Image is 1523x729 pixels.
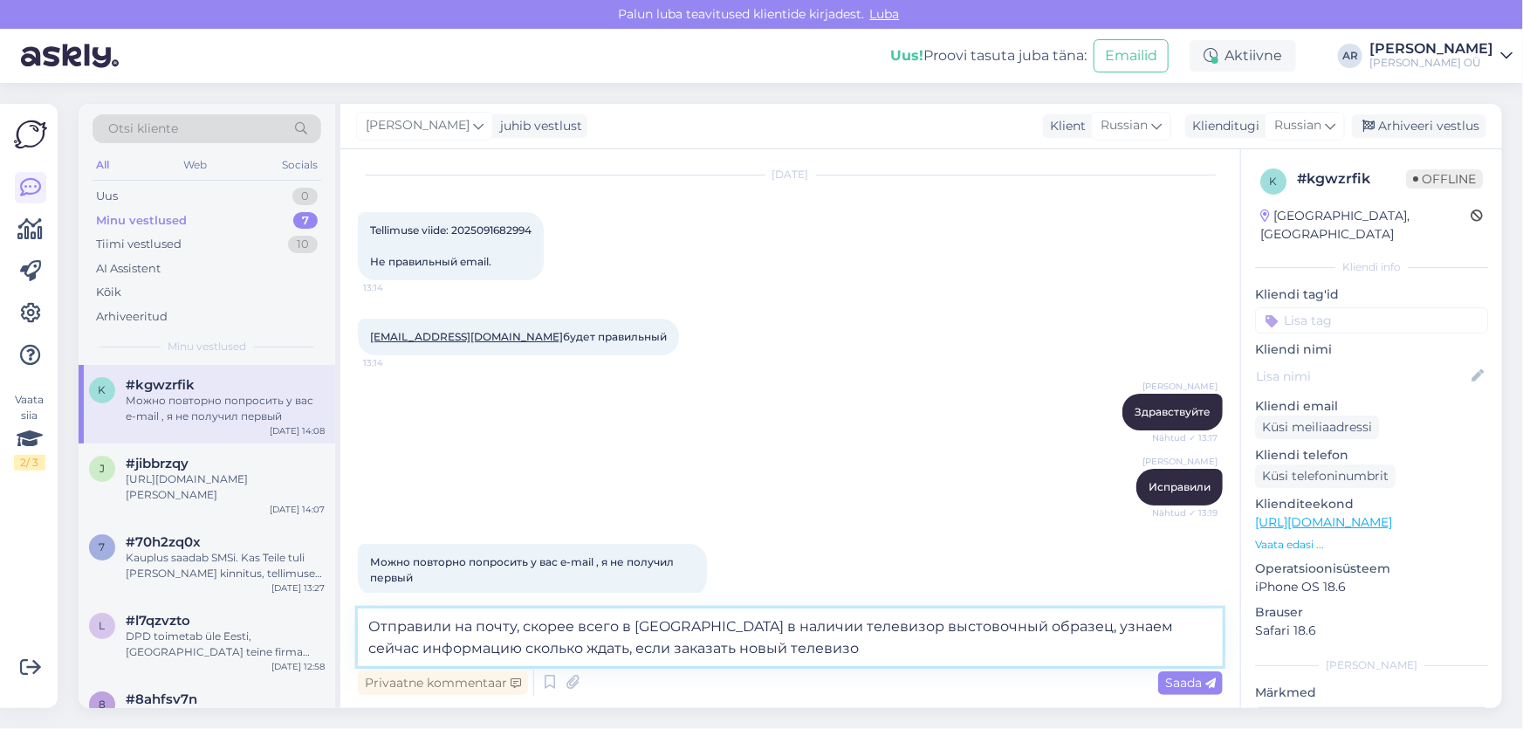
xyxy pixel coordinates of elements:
p: iPhone OS 18.6 [1255,578,1488,596]
div: Arhiveeritud [96,308,168,326]
span: Можно повторно попросить у вас e-mail , я не получил первый [370,555,676,584]
span: Nähtud ✓ 13:19 [1152,506,1218,519]
span: [PERSON_NAME] [366,116,470,135]
div: Privaatne kommentaar [358,671,528,695]
div: Arhiveeri vestlus [1352,114,1486,138]
a: [PERSON_NAME][PERSON_NAME] OÜ [1369,42,1513,70]
div: Minu vestlused [96,212,187,230]
div: Web [181,154,211,176]
span: будет правильный [370,330,667,343]
input: Lisa tag [1255,307,1488,334]
div: # kgwzrfik [1297,168,1406,189]
span: k [1270,175,1278,188]
div: [PERSON_NAME] [1255,657,1488,673]
span: Russian [1274,116,1321,135]
span: 13:14 [363,281,429,294]
span: #l7qzvzto [126,613,190,629]
p: Kliendi nimi [1255,340,1488,359]
div: Aktiivne [1190,40,1296,72]
textarea: Отправили на почту, скорее всего в [GEOGRAPHIC_DATA] в наличии телевизор выстовочный образец, узн... [358,609,1223,666]
div: Küsi meiliaadressi [1255,416,1379,439]
div: [DATE] 13:27 [271,581,325,595]
div: [GEOGRAPHIC_DATA], [GEOGRAPHIC_DATA] [1260,207,1471,244]
p: Vaata edasi ... [1255,537,1488,553]
div: Kauplus saadab SMSi. Kas Teile tuli [PERSON_NAME] kinnitus, tellimuse number? [126,550,325,581]
div: Proovi tasuta juba täna: [890,45,1087,66]
span: #8ahfsv7n [126,691,197,707]
p: Kliendi telefon [1255,446,1488,464]
span: Исправили [1149,480,1211,493]
div: 7 [293,212,318,230]
button: Emailid [1094,39,1169,72]
div: Vaata siia [14,392,45,471]
span: 8 [99,698,106,711]
div: Tiimi vestlused [96,236,182,253]
div: [DATE] [358,167,1223,182]
div: juhib vestlust [493,117,582,135]
span: Saada [1165,675,1216,691]
div: AR [1338,44,1362,68]
span: #jibbrzqy [126,456,189,471]
div: 2 / 3 [14,455,45,471]
span: #kgwzrfik [126,377,195,393]
p: Brauser [1255,603,1488,622]
div: [URL][DOMAIN_NAME][PERSON_NAME] [126,471,325,503]
div: [PERSON_NAME] OÜ [1369,56,1493,70]
span: 13:14 [363,356,429,369]
div: Klient [1043,117,1086,135]
span: Здравствуйте [1135,405,1211,418]
div: [PERSON_NAME] [1369,42,1493,56]
p: Kliendi tag'id [1255,285,1488,304]
div: Kliendi info [1255,259,1488,275]
span: k [99,383,106,396]
div: Küsi telefoninumbrit [1255,464,1396,488]
div: Klienditugi [1185,117,1259,135]
div: 10 [288,236,318,253]
span: Nähtud ✓ 13:17 [1152,431,1218,444]
span: j [99,462,105,475]
div: [DATE] 14:08 [270,424,325,437]
span: 7 [99,540,106,554]
span: [PERSON_NAME] [1142,455,1218,468]
div: DPD toimetab üle Eesti, [GEOGRAPHIC_DATA] teine firma teenindab, kui on vaja näiteks tuppa toomis... [126,629,325,660]
p: Kliendi email [1255,397,1488,416]
div: Kõik [96,284,121,301]
span: [PERSON_NAME] [1142,380,1218,393]
span: Luba [865,6,905,22]
a: [EMAIL_ADDRESS][DOMAIN_NAME] [370,330,563,343]
div: [DATE] 14:07 [270,503,325,516]
img: Askly Logo [14,118,47,151]
p: Safari 18.6 [1255,622,1488,640]
input: Lisa nimi [1256,367,1468,386]
span: #70h2zq0x [126,534,201,550]
div: [DATE] 12:58 [271,660,325,673]
span: Tellimuse viide: 2025091682994 Не правильный email. [370,224,532,268]
div: AI Assistent [96,260,161,278]
div: Uus [96,188,118,205]
div: 0 [292,188,318,205]
b: Uus! [890,47,923,64]
div: All [93,154,113,176]
span: l [99,619,106,632]
a: [URL][DOMAIN_NAME] [1255,514,1392,530]
span: Otsi kliente [108,120,178,138]
p: Operatsioonisüsteem [1255,560,1488,578]
div: Socials [278,154,321,176]
p: Märkmed [1255,684,1488,702]
span: Russian [1101,116,1148,135]
span: Offline [1406,169,1483,189]
p: Klienditeekond [1255,495,1488,513]
span: Minu vestlused [168,339,246,354]
div: Можно повторно попросить у вас e-mail , я не получил первый [126,393,325,424]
